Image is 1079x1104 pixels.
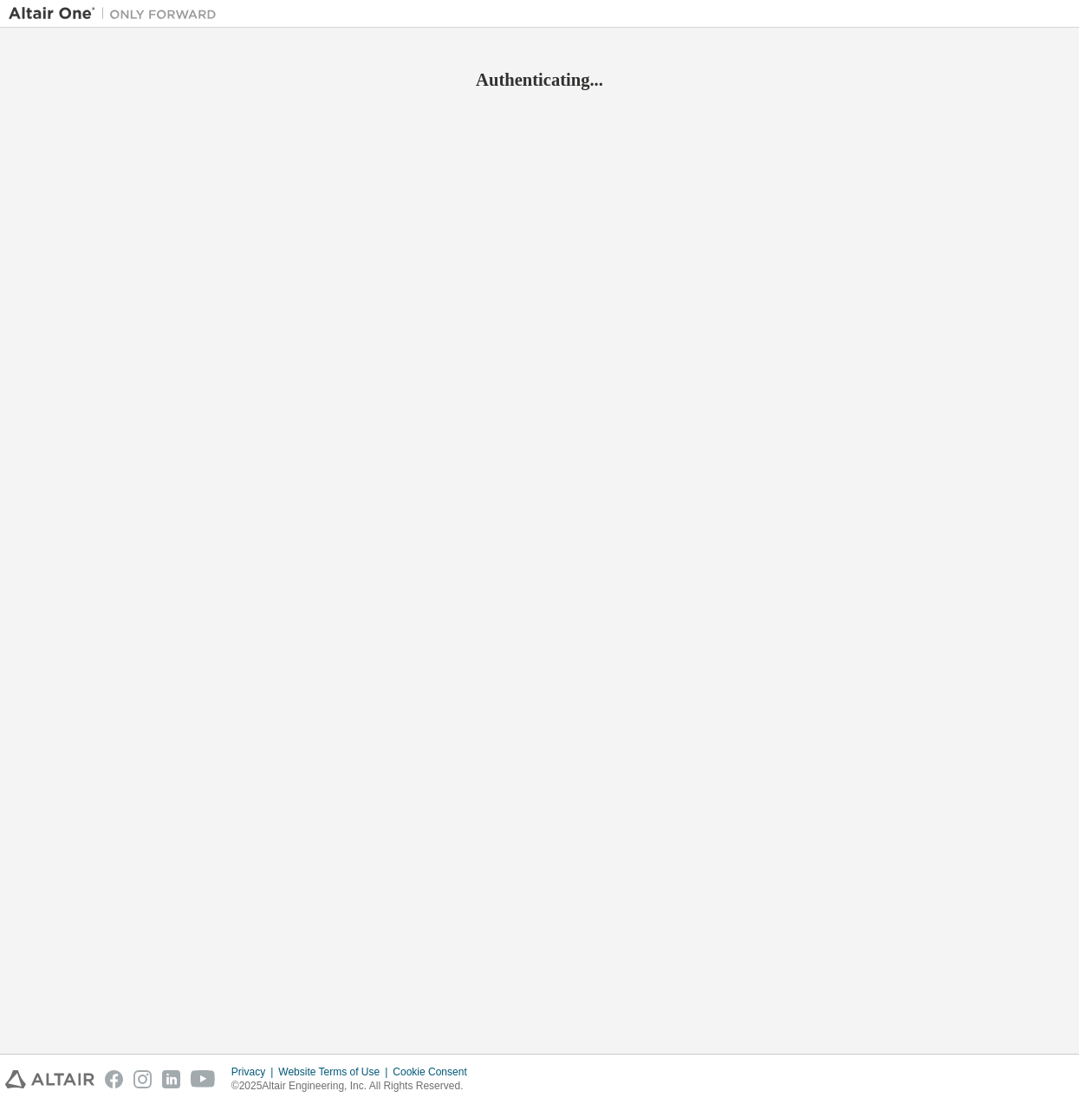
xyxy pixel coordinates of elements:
img: youtube.svg [191,1070,216,1088]
h2: Authenticating... [9,68,1070,91]
img: Altair One [9,5,225,23]
img: linkedin.svg [162,1070,180,1088]
img: altair_logo.svg [5,1070,94,1088]
p: © 2025 Altair Engineering, Inc. All Rights Reserved. [231,1079,478,1094]
div: Privacy [231,1065,278,1079]
div: Cookie Consent [393,1065,477,1079]
img: facebook.svg [105,1070,123,1088]
img: instagram.svg [133,1070,152,1088]
div: Website Terms of Use [278,1065,393,1079]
